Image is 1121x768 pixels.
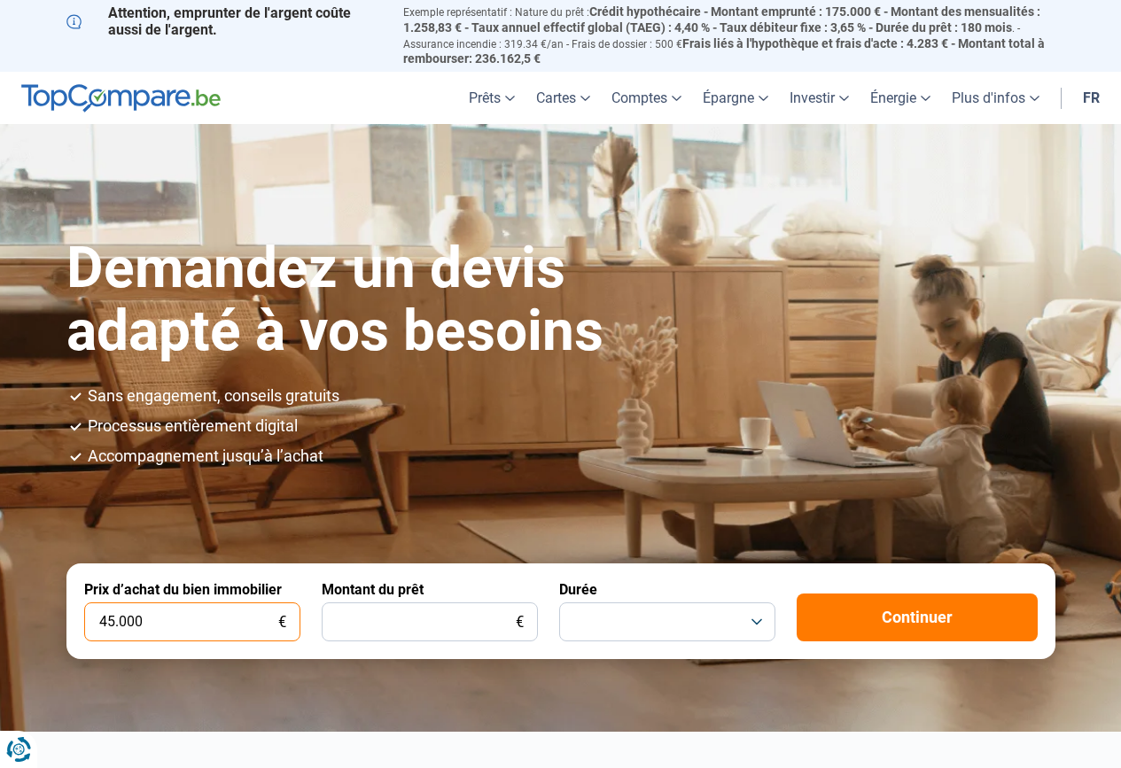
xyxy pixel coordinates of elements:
[525,72,601,124] a: Cartes
[860,72,941,124] a: Énergie
[88,448,1055,464] li: Accompagnement jusqu’à l’achat
[84,581,282,598] label: Prix d’achat du bien immobilier
[88,388,1055,404] li: Sans engagement, conseils gratuits
[322,581,424,598] label: Montant du prêt
[88,418,1055,434] li: Processus entièrement digital
[66,4,382,38] p: Attention, emprunter de l'argent coûte aussi de l'argent.
[601,72,692,124] a: Comptes
[779,72,860,124] a: Investir
[458,72,525,124] a: Prêts
[692,72,779,124] a: Épargne
[403,36,1045,66] span: Frais liés à l'hypothèque et frais d'acte : 4.283 € - Montant total à rembourser: 236.162,5 €
[403,4,1055,67] p: Exemple représentatif : Nature du prêt : . - Assurance incendie : 319.34 €/an - Frais de dossier ...
[797,593,1038,641] button: Continuer
[1072,72,1110,124] a: fr
[941,72,1050,124] a: Plus d'infos
[559,581,597,598] label: Durée
[21,84,221,112] img: TopCompare
[516,615,524,630] span: €
[66,237,747,362] h1: Demandez un devis adapté à vos besoins
[403,4,1040,35] span: Crédit hypothécaire - Montant emprunté : 175.000 € - Montant des mensualités : 1.258,83 € - Taux ...
[278,615,286,630] span: €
